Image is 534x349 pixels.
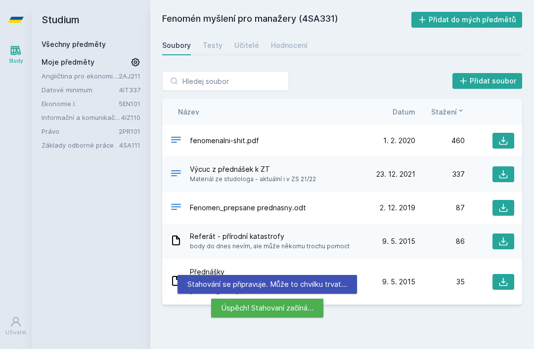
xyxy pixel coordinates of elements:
[190,241,350,251] span: body do dnes nevím, ale může někomu trochu pomoct
[382,236,415,246] span: 9. 5. 2015
[2,39,30,70] a: Study
[203,36,222,55] a: Testy
[121,114,140,121] a: 4IZ110
[42,113,121,122] a: Informační a komunikační technologie
[162,40,191,50] div: Soubory
[190,174,316,184] span: Materiál ze studologa - aktuální i v ZS 21/22
[162,36,191,55] a: Soubory
[415,277,465,287] div: 35
[119,72,140,80] a: 2AJ211
[383,136,415,146] span: 1. 2. 2020
[393,107,415,117] button: Datum
[42,57,94,67] span: Moje předměty
[178,107,199,117] button: Název
[119,100,140,108] a: 5EN101
[42,71,119,81] a: Angličtina pro ekonomická studia 1 (B2/C1)
[271,36,308,55] a: Hodnocení
[42,40,106,48] a: Všechny předměty
[42,99,119,109] a: Ekonomie I.
[431,107,465,117] button: Stažení
[382,277,415,287] span: 9. 5. 2015
[178,275,357,294] div: Stahování se připravuje. Může to chvilku trvat…
[42,140,119,150] a: Základy odborné práce
[42,85,119,95] a: Datové minimum
[376,169,415,179] span: 23. 12. 2021
[170,167,182,182] div: .PDF
[415,136,465,146] div: 460
[42,126,119,136] a: Právo
[190,164,316,174] span: Výcuc z přednášek k ZT
[9,57,23,65] div: Study
[415,203,465,213] div: 87
[411,12,523,28] button: Přidat do mých předmětů
[431,107,457,117] span: Stažení
[119,86,140,94] a: 4IT337
[2,311,30,341] a: Uživatel
[170,201,182,215] div: ODT
[190,267,362,277] span: Přednášky
[119,127,140,135] a: 2PR101
[452,73,523,89] button: Přidat soubor
[170,134,182,148] div: PDF
[190,232,350,241] span: Referát - přírodní katastrofy
[415,169,465,179] div: 337
[162,71,289,91] input: Hledej soubor
[380,203,415,213] span: 2. 12. 2019
[5,329,26,336] div: Uživatel
[234,36,259,55] a: Učitelé
[203,40,222,50] div: Testy
[190,136,259,146] span: fenomenalni-shit.pdf
[211,299,323,317] div: Úspěch! Stahovaní začíná…
[190,203,306,213] span: Fenomen_prepsane prednasny.odt
[234,40,259,50] div: Učitelé
[271,40,308,50] div: Hodnocení
[415,236,465,246] div: 86
[162,12,411,28] h2: Fenomén myšlení pro manažery (4SA331)
[119,141,140,149] a: 4SA111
